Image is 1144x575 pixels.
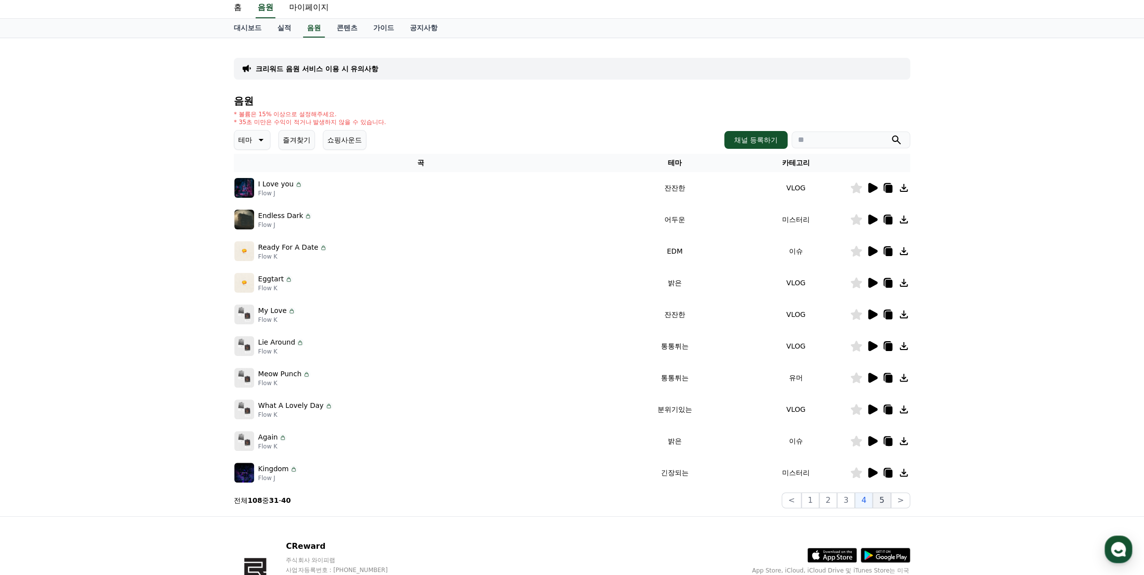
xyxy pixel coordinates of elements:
[65,313,128,338] a: 대화
[234,368,254,388] img: music
[278,130,315,150] button: 즐겨찾기
[742,235,850,267] td: 이슈
[608,299,742,330] td: 잔잔한
[234,431,254,451] img: music
[742,154,850,172] th: 카테고리
[837,492,855,508] button: 3
[608,457,742,488] td: 긴장되는
[90,329,102,337] span: 대화
[234,95,910,106] h4: 음원
[742,394,850,425] td: VLOG
[128,313,190,338] a: 설정
[258,432,278,442] p: Again
[234,495,291,505] p: 전체 중 -
[234,178,254,198] img: music
[801,492,819,508] button: 1
[234,118,386,126] p: * 35초 미만은 수익이 적거나 발생하지 않을 수 있습니다.
[234,273,254,293] img: music
[248,496,262,504] strong: 108
[258,253,327,261] p: Flow K
[258,189,303,197] p: Flow J
[234,305,254,324] img: music
[258,369,302,379] p: Meow Punch
[608,394,742,425] td: 분위기있는
[281,496,291,504] strong: 40
[234,463,254,483] img: music
[782,492,801,508] button: <
[234,130,270,150] button: 테마
[402,19,445,38] a: 공지사항
[286,566,406,574] p: 사업자등록번호 : [PHONE_NUMBER]
[303,19,325,38] a: 음원
[258,348,304,355] p: Flow K
[258,179,294,189] p: I Love you
[329,19,365,38] a: 콘텐츠
[873,492,890,508] button: 5
[742,425,850,457] td: 이슈
[269,496,278,504] strong: 31
[238,133,252,147] p: 테마
[365,19,402,38] a: 가이드
[608,362,742,394] td: 통통튀는
[286,540,406,552] p: CReward
[608,267,742,299] td: 밝은
[819,492,837,508] button: 2
[608,330,742,362] td: 통통튀는
[269,19,299,38] a: 실적
[234,399,254,419] img: music
[742,457,850,488] td: 미스터리
[258,284,293,292] p: Flow K
[742,204,850,235] td: 미스터리
[234,154,608,172] th: 곡
[258,411,333,419] p: Flow K
[258,274,284,284] p: Eggtart
[31,328,37,336] span: 홈
[234,110,386,118] p: * 볼륨은 15% 이상으로 설정해주세요.
[608,204,742,235] td: 어두운
[3,313,65,338] a: 홈
[234,241,254,261] img: music
[258,474,298,482] p: Flow J
[323,130,366,150] button: 쇼핑사운드
[724,131,788,149] button: 채널 등록하기
[234,210,254,229] img: music
[258,242,318,253] p: Ready For A Date
[258,221,312,229] p: Flow J
[258,211,303,221] p: Endless Dark
[742,330,850,362] td: VLOG
[286,556,406,564] p: 주식회사 와이피랩
[855,492,873,508] button: 4
[258,400,324,411] p: What A Lovely Day
[891,492,910,508] button: >
[234,336,254,356] img: music
[226,19,269,38] a: 대시보드
[258,316,296,324] p: Flow K
[608,154,742,172] th: 테마
[258,442,287,450] p: Flow K
[153,328,165,336] span: 설정
[258,306,287,316] p: My Love
[742,362,850,394] td: 유머
[742,267,850,299] td: VLOG
[256,64,378,74] a: 크리워드 음원 서비스 이용 시 유의사항
[608,235,742,267] td: EDM
[742,299,850,330] td: VLOG
[608,172,742,204] td: 잔잔한
[608,425,742,457] td: 밝은
[258,379,310,387] p: Flow K
[258,337,295,348] p: Lie Around
[258,464,289,474] p: Kingdom
[742,172,850,204] td: VLOG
